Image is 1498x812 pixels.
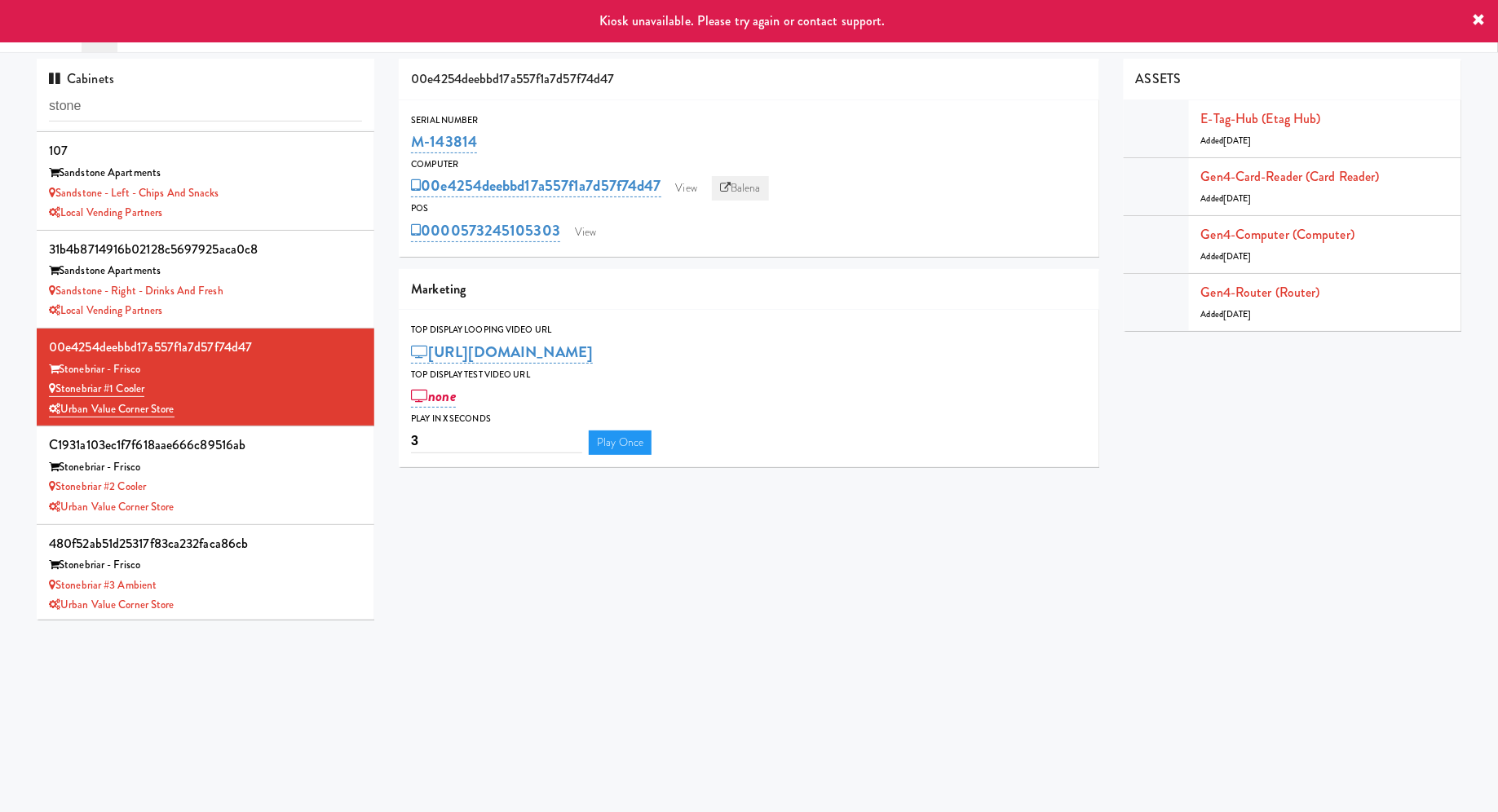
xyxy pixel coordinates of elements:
a: Local Vending Partners [49,205,162,220]
a: Gen4-router (Router) [1201,283,1320,302]
span: ASSETS [1136,69,1182,88]
span: [DATE] [1223,250,1252,263]
span: Added [1201,192,1252,205]
div: Stonebriar - Frisco [49,457,362,478]
div: 00e4254deebbd17a557f1a7d57f74d47 [399,59,1099,100]
span: [DATE] [1223,135,1252,147]
a: Stonebriar #2 Cooler [49,479,146,494]
a: 0000573245105303 [411,219,560,242]
a: Play Once [589,430,652,455]
div: Serial Number [411,113,1087,129]
a: View [567,220,604,245]
div: POS [411,201,1087,217]
div: 31b4b8714916b02128c5697925aca0c8 [49,237,362,262]
li: 107Sandstone Apartments Sandstone - Left - Chips and SnacksLocal Vending Partners [37,132,374,230]
a: Gen4-card-reader (Card Reader) [1201,167,1380,186]
span: Added [1201,308,1252,320]
div: 00e4254deebbd17a557f1a7d57f74d47 [49,335,362,360]
div: Play in X seconds [411,411,1087,427]
span: [DATE] [1223,192,1252,205]
a: Urban Value Corner Store [49,597,175,612]
div: Sandstone Apartments [49,261,362,281]
a: Urban Value Corner Store [49,499,175,514]
a: Gen4-computer (Computer) [1201,225,1354,244]
span: Marketing [411,280,466,298]
div: 107 [49,139,362,163]
span: Cabinets [49,69,114,88]
li: 31b4b8714916b02128c5697925aca0c8Sandstone Apartments Sandstone - Right - Drinks and FreshLocal Ve... [37,231,374,329]
div: Stonebriar - Frisco [49,360,362,380]
div: 480f52ab51d25317f83ca232faca86cb [49,532,362,556]
div: Top Display Looping Video Url [411,322,1087,338]
a: none [411,385,456,408]
a: E-tag-hub (Etag Hub) [1201,109,1321,128]
span: Kiosk unavailable. Please try again or contact support. [599,11,886,30]
li: 480f52ab51d25317f83ca232faca86cbStonebriar - Frisco Stonebriar #3 AmbientUrban Value Corner Store [37,525,374,622]
div: Computer [411,157,1087,173]
a: [URL][DOMAIN_NAME] [411,341,593,364]
div: Sandstone Apartments [49,163,362,183]
span: Added [1201,135,1252,147]
a: Stonebriar #1 Cooler [49,381,144,397]
a: Local Vending Partners [49,302,162,318]
input: Search cabinets [49,91,362,121]
a: Balena [712,176,769,201]
a: M-143814 [411,130,477,153]
div: Stonebriar - Frisco [49,555,362,576]
a: Stonebriar #3 Ambient [49,577,157,593]
div: Top Display Test Video Url [411,367,1087,383]
li: c1931a103ec1f7f618aae666c89516abStonebriar - Frisco Stonebriar #2 CoolerUrban Value Corner Store [37,426,374,524]
span: Added [1201,250,1252,263]
a: Urban Value Corner Store [49,401,175,417]
li: 00e4254deebbd17a557f1a7d57f74d47Stonebriar - Frisco Stonebriar #1 CoolerUrban Value Corner Store [37,329,374,426]
a: 00e4254deebbd17a557f1a7d57f74d47 [411,174,661,197]
a: Sandstone - Right - Drinks and Fresh [49,283,223,298]
a: Sandstone - Left - Chips and Snacks [49,185,219,201]
a: View [668,176,705,201]
span: [DATE] [1223,308,1252,320]
div: c1931a103ec1f7f618aae666c89516ab [49,433,362,457]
